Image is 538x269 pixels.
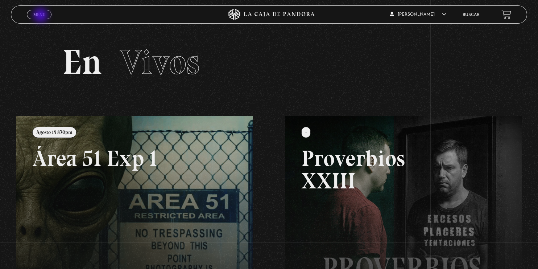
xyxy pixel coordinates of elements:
[120,41,199,83] span: Vivos
[62,45,476,80] h2: En
[31,19,48,24] span: Cerrar
[501,9,511,19] a: View your shopping cart
[33,12,45,17] span: Menu
[390,12,446,17] span: [PERSON_NAME]
[463,13,480,17] a: Buscar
